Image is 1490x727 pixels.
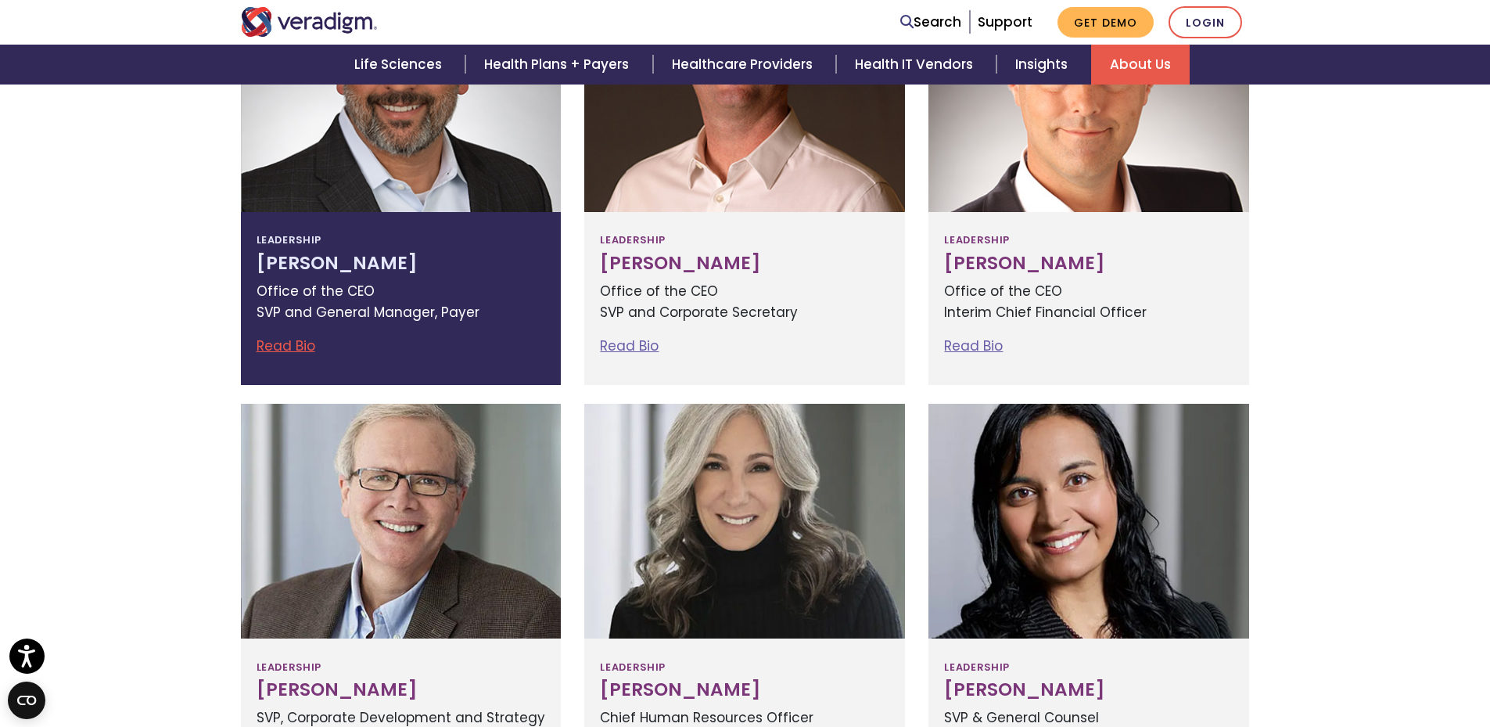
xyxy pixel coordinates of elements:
h3: [PERSON_NAME] [257,679,546,701]
a: Health Plans + Payers [465,45,652,85]
a: Life Sciences [336,45,465,85]
a: Support [978,13,1032,31]
a: Read Bio [600,337,659,355]
span: Leadership [600,228,665,253]
a: Login [1169,6,1242,38]
p: Office of the CEO SVP and Corporate Secretary [600,281,889,323]
a: Insights [996,45,1091,85]
h3: [PERSON_NAME] [600,679,889,701]
span: Leadership [600,654,665,679]
h3: [PERSON_NAME] [257,253,546,275]
a: Get Demo [1057,7,1154,38]
a: Health IT Vendors [836,45,996,85]
img: Veradigm logo [241,7,378,37]
h3: [PERSON_NAME] [944,679,1233,701]
h3: [PERSON_NAME] [600,253,889,275]
h3: [PERSON_NAME] [944,253,1233,275]
p: Office of the CEO Interim Chief Financial Officer [944,281,1233,323]
a: Read Bio [944,337,1003,355]
a: Healthcare Providers [653,45,836,85]
span: Leadership [257,228,321,253]
a: Search [900,12,961,33]
p: Office of the CEO SVP and General Manager, Payer [257,281,546,323]
a: About Us [1091,45,1190,85]
button: Open CMP widget [8,682,45,719]
iframe: Drift Chat Widget [1412,649,1471,708]
span: Leadership [257,654,321,679]
span: Leadership [944,228,1009,253]
a: Read Bio [257,337,315,355]
span: Leadership [944,654,1009,679]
